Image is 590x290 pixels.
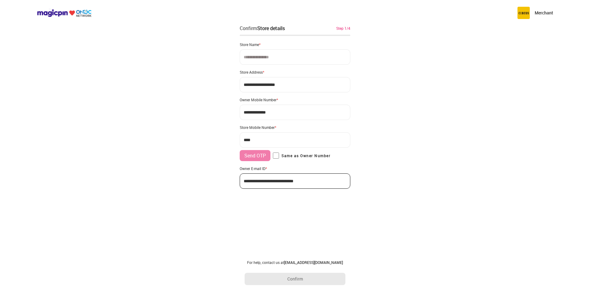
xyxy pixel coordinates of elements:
[240,125,350,130] div: Store Mobile Number
[273,153,279,159] input: Same as Owner Number
[336,25,350,31] div: Step 1/4
[517,7,530,19] img: circus.b677b59b.png
[245,260,345,265] div: For help, contact us at
[240,42,350,47] div: Store Name
[240,150,270,161] button: Send OTP
[284,260,343,265] a: [EMAIL_ADDRESS][DOMAIN_NAME]
[257,25,285,32] div: Store details
[273,153,330,159] label: Same as Owner Number
[245,273,345,285] button: Confirm
[240,70,350,75] div: Store Address
[240,97,350,102] div: Owner Mobile Number
[240,166,350,171] div: Owner E-mail ID
[535,10,553,16] p: Merchant
[37,9,92,17] img: ondc-logo-new-small.8a59708e.svg
[240,25,285,32] div: Confirm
